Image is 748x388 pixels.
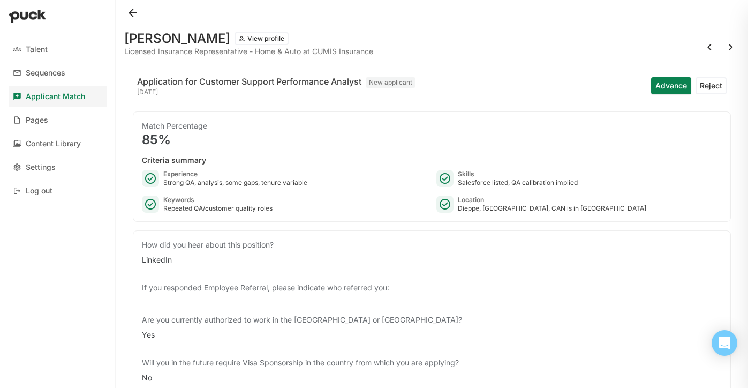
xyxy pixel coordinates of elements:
div: Match Percentage [142,121,722,131]
div: Strong QA, analysis, some gaps, tenure variable [163,178,307,187]
div: Location [458,196,646,204]
div: Criteria summary [142,155,722,166]
div: [DATE] [137,88,415,96]
div: Settings [26,163,56,172]
div: 85% [142,133,722,146]
h1: [PERSON_NAME] [124,32,230,45]
div: Yes [142,330,722,340]
div: No [142,372,722,383]
button: Reject [696,77,727,94]
div: Applicant Match [26,92,85,101]
div: Licensed Insurance Representative - Home & Auto at CUMIS Insurance [124,47,373,56]
div: Repeated QA/customer quality roles [163,204,273,213]
a: Settings [9,156,107,178]
a: Sequences [9,62,107,84]
div: Sequences [26,69,65,78]
a: Talent [9,39,107,60]
button: View profile [235,32,289,45]
div: Content Library [26,139,81,148]
div: Experience [163,170,307,178]
div: Will you in the future require Visa Sponsorship in the country from which you are applying? [142,357,722,368]
div: New applicant [366,77,415,88]
div: Open Intercom Messenger [712,330,737,356]
a: Content Library [9,133,107,154]
button: Advance [651,77,691,94]
div: Are you currently authorized to work in the [GEOGRAPHIC_DATA] or [GEOGRAPHIC_DATA]? [142,315,722,325]
div: Talent [26,45,48,54]
div: Application for Customer Support Performance Analyst [137,75,361,88]
div: LinkedIn [142,255,722,265]
div: Skills [458,170,578,178]
div: Dieppe, [GEOGRAPHIC_DATA], CAN is in [GEOGRAPHIC_DATA] [458,204,646,213]
div: Pages [26,116,48,125]
a: Applicant Match [9,86,107,107]
div: Log out [26,186,52,196]
div: If you responded Employee Referral, please indicate who referred you: [142,282,722,293]
div: Keywords [163,196,273,204]
div: Salesforce listed, QA calibration implied [458,178,578,187]
div: How did you hear about this position? [142,240,722,250]
a: Pages [9,109,107,131]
